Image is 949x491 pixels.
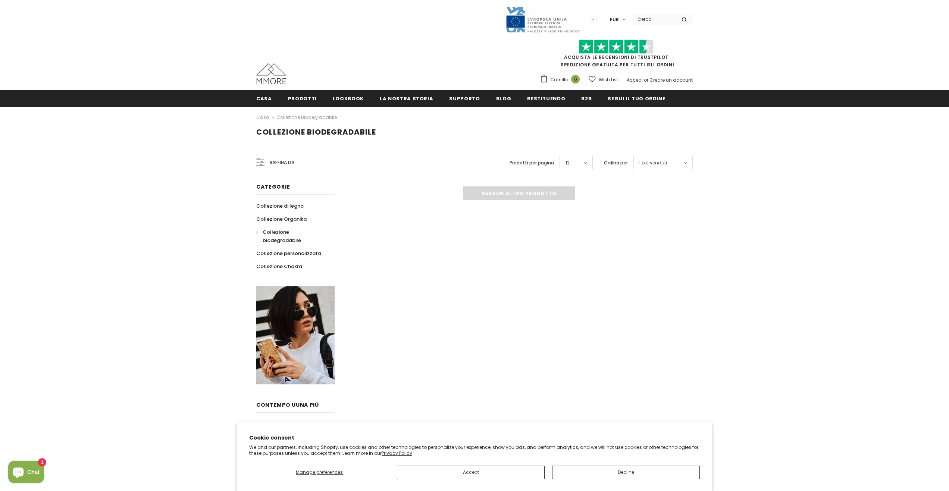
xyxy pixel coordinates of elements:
[333,90,364,107] a: Lookbook
[449,95,480,102] span: supporto
[6,461,46,485] inbox-online-store-chat: Shopify online store chat
[633,14,676,25] input: Search Site
[288,95,317,102] span: Prodotti
[608,95,665,102] span: Segui il tuo ordine
[256,199,304,213] a: Collezione di legno
[505,6,580,33] img: Javni Razpis
[552,466,700,479] button: Decline
[256,95,272,102] span: Casa
[256,263,302,270] span: Collezione Chakra
[256,183,290,191] span: Categorie
[256,90,272,107] a: Casa
[571,75,580,84] span: 0
[288,90,317,107] a: Prodotti
[608,90,665,107] a: Segui il tuo ordine
[496,95,511,102] span: Blog
[644,77,648,83] span: or
[256,113,269,122] a: Casa
[550,76,568,84] span: Carrello
[256,215,307,223] span: Collezione Organika
[589,73,618,86] a: Wish List
[639,159,667,167] span: I più venduti
[527,90,565,107] a: Restituendo
[510,159,554,167] label: Prodotti per pagina
[256,260,302,273] a: Collezione Chakra
[581,90,592,107] a: B2B
[449,90,480,107] a: supporto
[276,114,337,120] a: Collezione biodegradabile
[256,63,286,84] img: Casi MMORE
[333,95,364,102] span: Lookbook
[256,213,307,226] a: Collezione Organika
[270,158,294,167] span: Raffina da
[505,16,580,22] a: Javni Razpis
[249,444,700,456] p: We and our partners, including Shopify, use cookies and other technologies to personalize your ex...
[397,466,545,479] button: Accept
[496,90,511,107] a: Blog
[256,419,335,482] p: Portare la natura sulla punta delle dita. Con materiali organici naturali selezionati a mano, ogn...
[380,90,433,107] a: La nostra storia
[564,54,668,60] a: Acquista le recensioni di TrustPilot
[296,469,343,475] span: Manage preferences
[610,16,619,23] span: EUR
[256,250,321,257] span: Collezione personalizzata
[249,466,389,479] button: Manage preferences
[256,226,326,247] a: Collezione biodegradabile
[599,76,618,84] span: Wish List
[540,43,693,68] span: SPEDIZIONE GRATUITA PER TUTTI GLI ORDINI
[649,77,693,83] a: Creare un account
[382,450,412,456] a: Privacy Policy
[256,247,321,260] a: Collezione personalizzata
[527,95,565,102] span: Restituendo
[604,159,628,167] label: Ordina per
[627,77,643,83] a: Accedi
[581,95,592,102] span: B2B
[579,40,654,54] img: Fidati di Pilot Stars
[249,434,700,442] h2: Cookie consent
[380,95,433,102] span: La nostra storia
[256,202,304,210] span: Collezione di legno
[263,229,301,244] span: Collezione biodegradabile
[256,401,319,409] span: contempo uUna più
[256,127,376,137] span: Collezione biodegradabile
[566,159,570,167] span: 12
[540,74,583,85] a: Carrello 0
